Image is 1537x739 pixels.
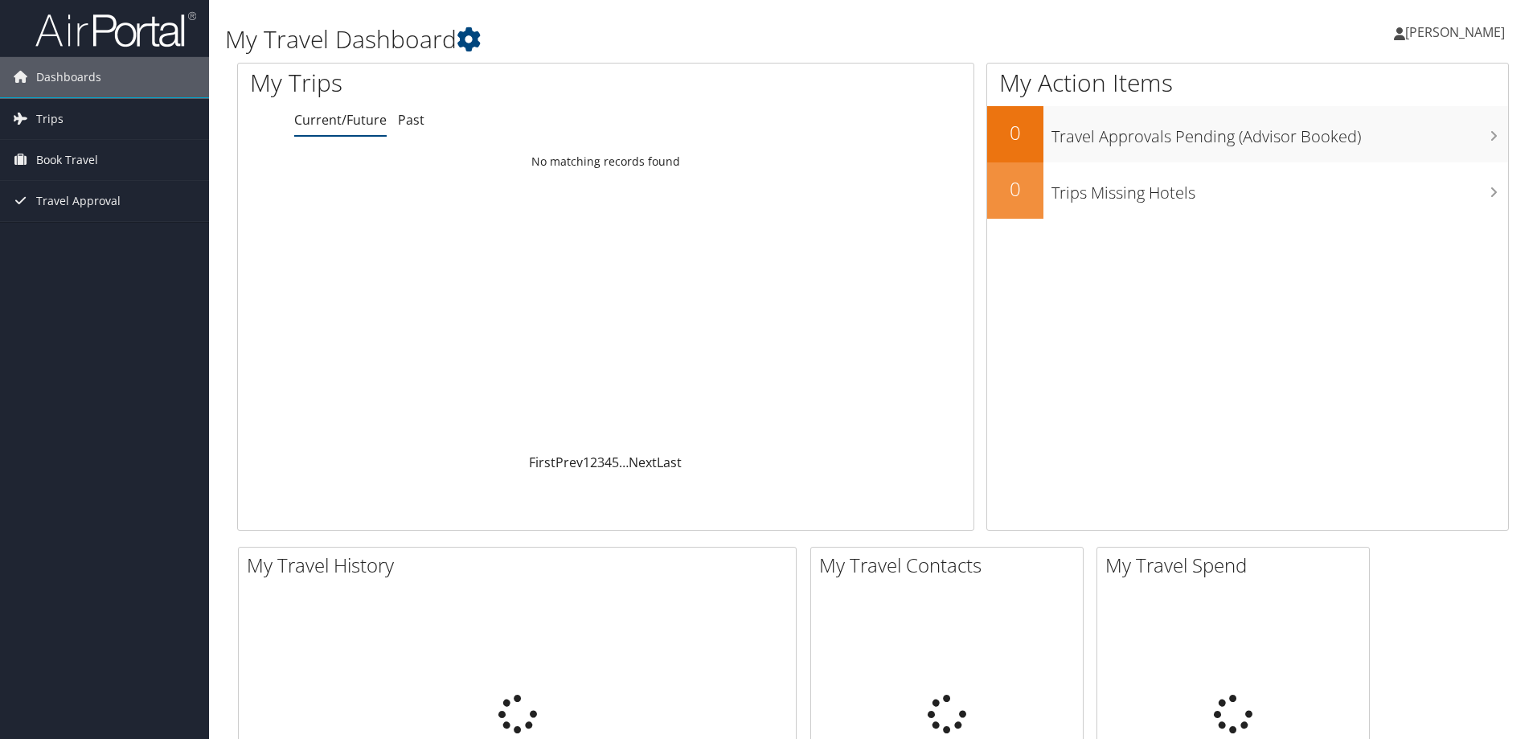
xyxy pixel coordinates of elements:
[398,111,424,129] a: Past
[555,454,583,471] a: Prev
[987,119,1043,146] h2: 0
[987,66,1508,100] h1: My Action Items
[1105,552,1369,579] h2: My Travel Spend
[1405,23,1505,41] span: [PERSON_NAME]
[987,175,1043,203] h2: 0
[250,66,655,100] h1: My Trips
[612,454,619,471] a: 5
[36,140,98,180] span: Book Travel
[238,147,973,176] td: No matching records found
[597,454,605,471] a: 3
[1051,117,1508,148] h3: Travel Approvals Pending (Advisor Booked)
[225,23,1089,56] h1: My Travel Dashboard
[36,181,121,221] span: Travel Approval
[1394,8,1521,56] a: [PERSON_NAME]
[294,111,387,129] a: Current/Future
[36,57,101,97] span: Dashboards
[583,454,590,471] a: 1
[657,454,682,471] a: Last
[529,454,555,471] a: First
[36,99,64,139] span: Trips
[629,454,657,471] a: Next
[819,552,1083,579] h2: My Travel Contacts
[987,106,1508,162] a: 0Travel Approvals Pending (Advisor Booked)
[987,162,1508,219] a: 0Trips Missing Hotels
[590,454,597,471] a: 2
[605,454,612,471] a: 4
[1051,174,1508,204] h3: Trips Missing Hotels
[619,454,629,471] span: …
[35,10,196,48] img: airportal-logo.png
[247,552,796,579] h2: My Travel History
